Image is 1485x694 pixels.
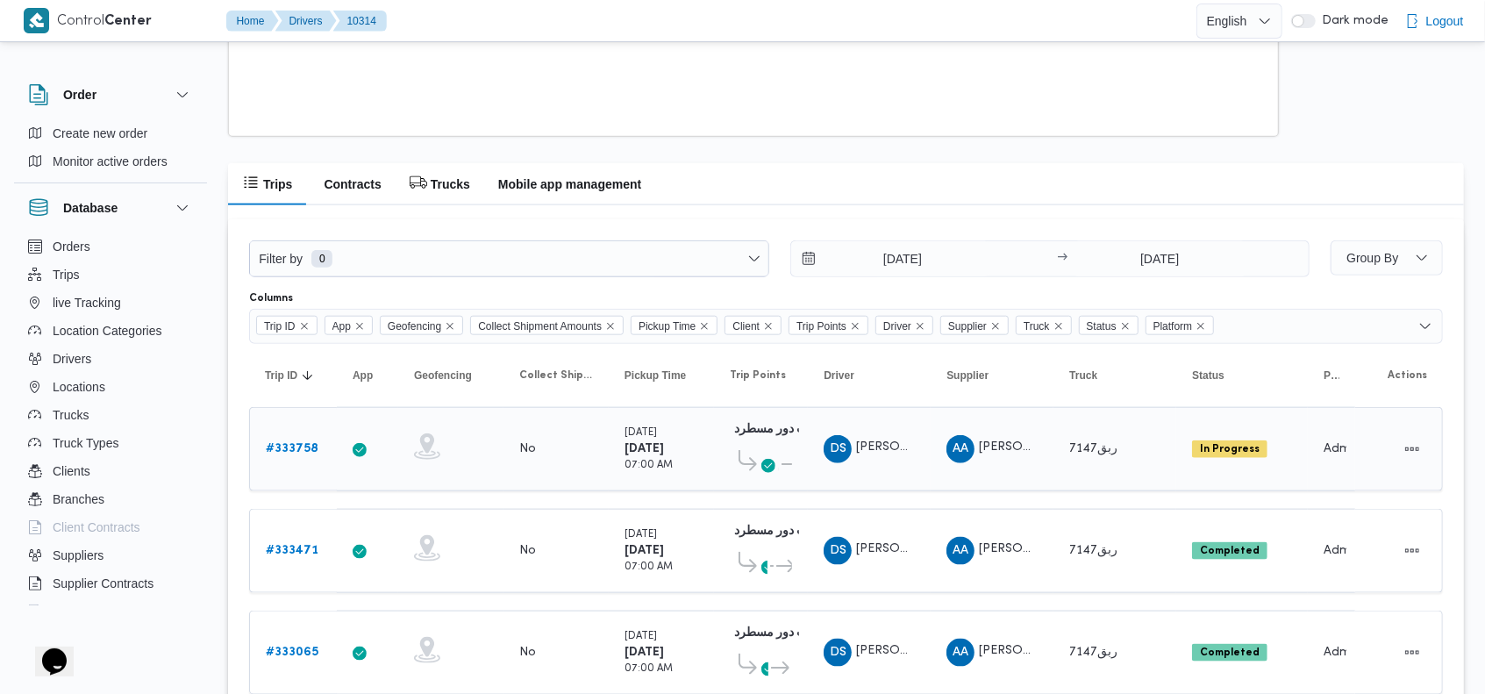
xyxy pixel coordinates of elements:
[1426,11,1464,32] span: Logout
[791,241,990,276] input: Press the down key to open a popover containing a calendar.
[1331,240,1443,275] button: Group By
[732,317,760,336] span: Client
[605,321,616,332] button: Remove Collect Shipment Amounts from selection in this group
[53,236,90,257] span: Orders
[940,316,1009,335] span: Supplier
[301,368,315,383] svg: Sorted in descending order
[353,368,373,383] span: App
[953,537,968,565] span: AA
[21,429,200,457] button: Truck Types
[21,401,200,429] button: Trucks
[1062,361,1167,390] button: Truck
[53,348,91,369] span: Drivers
[1185,361,1299,390] button: Status
[763,321,774,332] button: Remove Client from selection in this group
[21,289,200,317] button: live Tracking
[618,361,705,390] button: Pickup Time
[1398,435,1426,463] button: Actions
[1087,317,1117,336] span: Status
[519,441,536,457] div: No
[979,646,1182,657] span: [PERSON_NAME] [PERSON_NAME]
[332,317,351,336] span: App
[431,174,470,195] h2: Trucks
[21,373,200,401] button: Locations
[734,627,832,639] b: فرونت دور مسطرد
[990,321,1001,332] button: Remove Supplier from selection in this group
[21,233,200,261] button: Orders
[946,537,975,565] div: Abadallah Aid Abadalsalam Abadalihafz
[625,545,664,556] b: [DATE]
[625,647,664,658] b: [DATE]
[1053,321,1064,332] button: Remove Truck from selection in this group
[1316,14,1389,28] span: Dark mode
[1192,368,1224,383] span: Status
[299,321,310,332] button: Remove Trip ID from selection in this group
[53,517,140,538] span: Client Contracts
[24,8,49,33] img: X8yXhbKr1z7QwAAAABJRU5ErkJggg==
[1192,440,1267,458] span: In Progress
[21,345,200,373] button: Drivers
[498,174,641,195] h2: Mobile app management
[625,530,657,540] small: [DATE]
[311,250,332,268] span: 0 available filters
[875,316,933,335] span: Driver
[21,569,200,597] button: Supplier Contracts
[730,368,786,383] span: Trip Points
[946,639,975,667] div: Abadallah Aid Abadalsalam Abadalihafz
[53,376,105,397] span: Locations
[53,320,162,341] span: Location Categories
[1324,545,1360,556] span: Admin
[1069,647,1117,658] span: ربق7147
[1324,443,1360,454] span: Admin
[53,433,118,454] span: Truck Types
[1324,368,1339,383] span: Platform
[21,147,200,175] button: Monitor active orders
[21,261,200,289] button: Trips
[354,321,365,332] button: Remove App from selection in this group
[625,428,657,438] small: [DATE]
[953,639,968,667] span: AA
[275,11,337,32] button: Drivers
[830,639,846,667] span: DS
[388,317,441,336] span: Geofencing
[625,461,673,470] small: 07:00 AM
[264,317,296,336] span: Trip ID
[824,368,854,383] span: Driver
[1398,537,1426,565] button: Actions
[258,361,328,390] button: Trip IDSorted in descending order
[625,443,664,454] b: [DATE]
[939,361,1045,390] button: Supplier
[266,439,318,460] a: #333758
[325,316,373,335] span: App
[407,361,495,390] button: Geofencing
[53,404,89,426] span: Trucks
[830,435,846,463] span: DS
[830,537,846,565] span: DS
[915,321,925,332] button: Remove Driver from selection in this group
[324,174,381,195] h2: Contracts
[1192,644,1267,662] span: Completed
[824,537,852,565] div: Dhiaa Shams Aldin Fthai Msalamai
[1346,251,1398,265] span: Group By
[734,424,832,435] b: فرونت دور مسطرد
[1324,647,1360,658] span: Admin
[53,573,153,594] span: Supplier Contracts
[1418,319,1432,333] button: Open list of options
[257,248,304,269] span: Filter by
[333,11,387,32] button: 10314
[734,526,832,537] b: فرونت دور مسطرد
[856,544,1096,555] span: [PERSON_NAME][DEMOGRAPHIC_DATA]
[53,461,90,482] span: Clients
[14,119,207,182] div: Order
[445,321,455,332] button: Remove Geofencing from selection in this group
[21,457,200,485] button: Clients
[883,317,911,336] span: Driver
[53,545,104,566] span: Suppliers
[856,646,1096,657] span: [PERSON_NAME][DEMOGRAPHIC_DATA]
[1069,545,1117,556] span: ربق7147
[53,292,121,313] span: live Tracking
[625,664,673,674] small: 07:00 AM
[266,647,318,658] b: # 333065
[18,624,74,676] iframe: chat widget
[263,174,292,195] h2: Trips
